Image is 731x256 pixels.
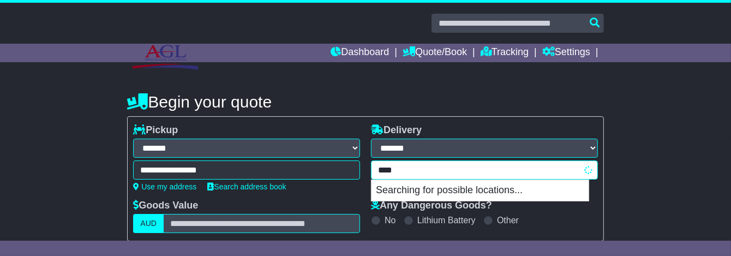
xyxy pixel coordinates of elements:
[133,182,196,191] a: Use my address
[497,215,519,225] label: Other
[481,44,529,62] a: Tracking
[371,160,598,180] typeahead: Please provide city
[207,182,286,191] a: Search address book
[133,124,178,136] label: Pickup
[371,200,492,212] label: Any Dangerous Goods?
[133,214,164,233] label: AUD
[371,124,422,136] label: Delivery
[331,44,389,62] a: Dashboard
[403,44,467,62] a: Quote/Book
[417,215,476,225] label: Lithium Battery
[133,200,198,212] label: Goods Value
[127,93,603,111] h4: Begin your quote
[385,215,396,225] label: No
[372,180,589,201] p: Searching for possible locations...
[542,44,590,62] a: Settings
